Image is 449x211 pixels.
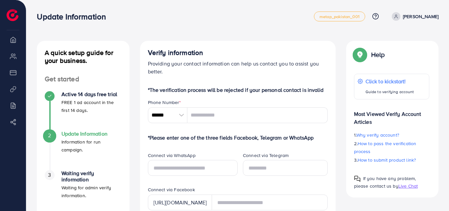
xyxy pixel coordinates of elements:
[148,49,328,57] h4: Verify information
[354,175,416,189] span: If you have any problem, please contact us by
[403,13,438,20] p: [PERSON_NAME]
[37,75,130,83] h4: Get started
[37,91,130,131] li: Active 14 days free trial
[48,132,51,139] span: 2
[354,156,430,164] p: 3.
[148,60,328,75] p: Providing your contact information can help us contact you to assist you better.
[354,175,361,182] img: Popup guide
[354,140,430,155] p: 2.
[148,134,328,142] p: *Please enter one of the three fields Facebook, Telegram or WhatsApp
[366,88,414,96] p: Guide to verifying account
[148,186,195,193] label: Connect via Facebook
[148,99,181,106] label: Phone Number
[354,49,366,61] img: Popup guide
[319,14,360,19] span: metap_pakistan_001
[61,91,122,97] h4: Active 14 days free trial
[37,49,130,65] h4: A quick setup guide for your business.
[354,105,430,126] p: Most Viewed Verify Account Articles
[148,86,328,94] p: *The verification process will be rejected if your personal contact is invalid
[243,152,289,159] label: Connect via Telegram
[48,171,51,179] span: 3
[37,131,130,170] li: Update Information
[148,152,196,159] label: Connect via WhatsApp
[148,195,212,210] div: [URL][DOMAIN_NAME]
[366,77,414,85] p: Click to kickstart!
[314,12,365,21] a: metap_pakistan_001
[37,170,130,210] li: Waiting verify information
[358,157,416,163] span: How to submit product link?
[398,183,418,189] span: Live Chat
[61,170,122,183] h4: Waiting verify information
[37,12,111,21] h3: Update Information
[371,51,385,59] p: Help
[354,131,430,139] p: 1.
[61,184,122,199] p: Waiting for admin verify information.
[7,9,18,21] img: logo
[61,131,122,137] h4: Update Information
[61,138,122,154] p: Information for run campaign.
[61,98,122,114] p: FREE 1 ad account in the first 14 days.
[354,140,416,155] span: How to pass the verification process
[356,132,399,138] span: Why verify account?
[389,12,438,21] a: [PERSON_NAME]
